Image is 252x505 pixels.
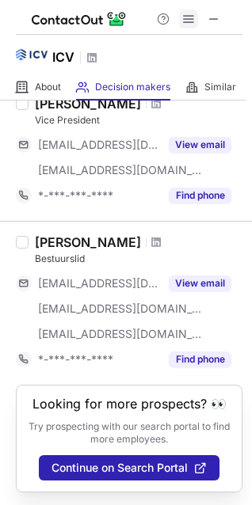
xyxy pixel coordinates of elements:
[52,47,74,66] h1: ICV
[28,420,231,446] p: Try prospecting with our search portal to find more employees.
[38,302,203,316] span: [EMAIL_ADDRESS][DOMAIN_NAME]
[204,81,236,93] span: Similar
[35,81,61,93] span: About
[38,163,203,177] span: [EMAIL_ADDRESS][DOMAIN_NAME]
[16,39,48,70] img: 65d843cb327cb9c0488d2dbd455a83b1
[52,461,188,474] span: Continue on Search Portal
[35,96,141,112] div: [PERSON_NAME]
[169,188,231,203] button: Reveal Button
[35,113,242,127] div: Vice President
[35,234,141,250] div: [PERSON_NAME]
[38,276,159,290] span: [EMAIL_ADDRESS][DOMAIN_NAME]
[32,397,227,411] header: Looking for more prospects? 👀
[95,81,170,93] span: Decision makers
[38,327,203,341] span: [EMAIL_ADDRESS][DOMAIN_NAME]
[39,455,220,480] button: Continue on Search Portal
[38,138,159,152] span: [EMAIL_ADDRESS][DOMAIN_NAME]
[169,275,231,291] button: Reveal Button
[169,137,231,153] button: Reveal Button
[169,351,231,367] button: Reveal Button
[32,9,127,28] img: ContactOut v5.3.10
[35,252,242,266] div: Bestuurslid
